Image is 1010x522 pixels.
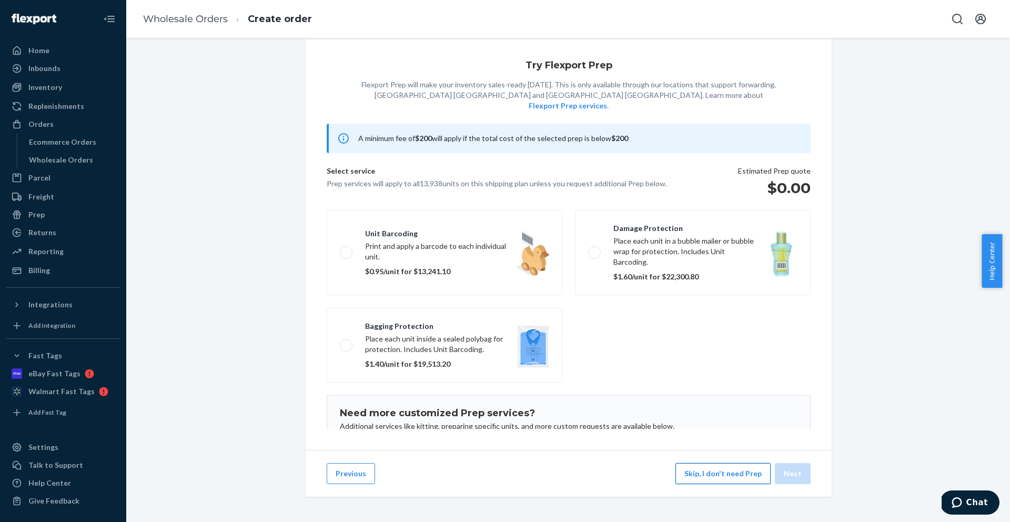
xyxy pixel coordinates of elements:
[6,347,120,364] button: Fast Tags
[340,421,797,431] p: Additional services like kitting, preparing specific units, and more custom requests are availabl...
[611,134,628,143] b: $200
[415,134,432,143] b: $200
[6,457,120,474] button: Talk to Support
[28,45,49,56] div: Home
[28,386,95,397] div: Walmart Fast Tags
[28,246,64,257] div: Reporting
[526,61,612,71] h1: Try Flexport Prep
[942,490,999,517] iframe: Opens a widget where you can chat to one of our agents
[6,243,120,260] a: Reporting
[6,224,120,241] a: Returns
[6,42,120,59] a: Home
[6,79,120,96] a: Inventory
[6,296,120,313] button: Integrations
[29,137,96,147] div: Ecommerce Orders
[28,350,62,361] div: Fast Tags
[6,475,120,491] a: Help Center
[970,8,991,29] button: Open account menu
[28,63,60,74] div: Inbounds
[28,442,58,453] div: Settings
[6,169,120,186] a: Parcel
[28,173,50,183] div: Parcel
[28,478,71,488] div: Help Center
[28,496,79,506] div: Give Feedback
[28,299,73,310] div: Integrations
[6,262,120,279] a: Billing
[24,134,120,150] a: Ecommerce Orders
[28,119,54,129] div: Orders
[340,408,797,419] h1: Need more customized Prep services?
[28,368,80,379] div: eBay Fast Tags
[6,439,120,456] a: Settings
[738,178,811,197] h1: $0.00
[28,82,62,93] div: Inventory
[6,317,120,334] a: Add Integration
[327,166,667,178] p: Select service
[28,460,83,470] div: Talk to Support
[135,4,320,35] ol: breadcrumbs
[99,8,120,29] button: Close Navigation
[6,493,120,509] button: Give Feedback
[6,365,120,382] a: eBay Fast Tags
[6,98,120,115] a: Replenishments
[6,116,120,133] a: Orders
[775,463,811,484] button: Next
[28,321,75,330] div: Add Integration
[24,152,120,168] a: Wholesale Orders
[28,265,50,276] div: Billing
[947,8,968,29] button: Open Search Box
[6,188,120,205] a: Freight
[327,178,667,189] p: Prep services will apply to all 13,938 units on this shipping plan unless you request additional ...
[6,383,120,400] a: Walmart Fast Tags
[358,134,628,143] span: A minimum fee of will apply if the total cost of the selected prep is below
[327,463,375,484] button: Previous
[982,234,1002,288] button: Help Center
[28,101,84,112] div: Replenishments
[29,155,93,165] div: Wholesale Orders
[6,206,120,223] a: Prep
[28,227,56,238] div: Returns
[738,166,811,176] p: Estimated Prep quote
[675,463,771,484] button: Skip, I don't need Prep
[12,14,56,24] img: Flexport logo
[361,79,776,111] p: Flexport Prep will make your inventory sales-ready [DATE]. This is only available through our loc...
[529,101,607,111] button: Flexport Prep services
[143,13,228,25] a: Wholesale Orders
[28,192,54,202] div: Freight
[6,60,120,77] a: Inbounds
[248,13,312,25] a: Create order
[6,404,120,421] a: Add Fast Tag
[28,408,66,417] div: Add Fast Tag
[28,209,45,220] div: Prep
